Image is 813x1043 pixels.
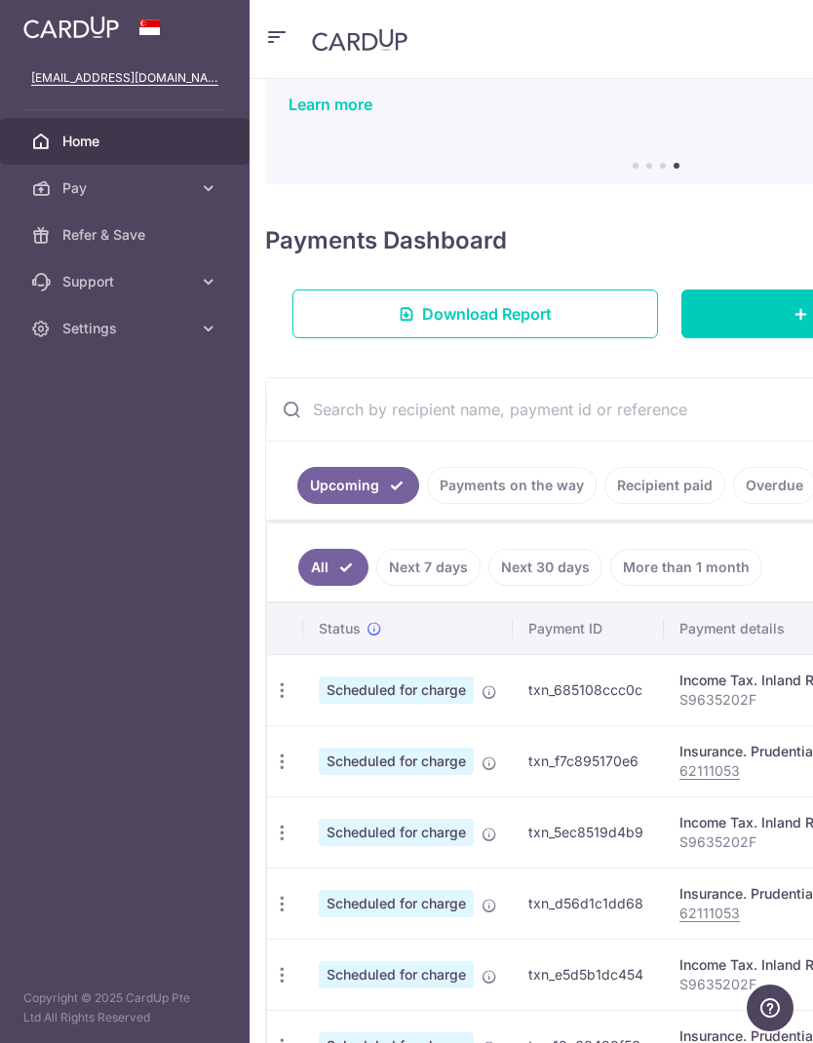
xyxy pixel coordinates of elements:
[312,28,407,52] img: CardUp
[62,225,191,245] span: Refer & Save
[298,549,368,586] a: All
[513,868,664,939] td: txn_d56d1c1dd68
[292,290,658,338] a: Download Report
[265,223,507,258] h4: Payments Dashboard
[319,748,474,775] span: Scheduled for charge
[513,725,664,796] td: txn_f7c895170e6
[319,676,474,704] span: Scheduled for charge
[62,319,191,338] span: Settings
[319,961,474,988] span: Scheduled for charge
[604,467,725,504] a: Recipient paid
[513,939,664,1010] td: txn_e5d5b1dc454
[610,549,762,586] a: More than 1 month
[747,985,794,1033] iframe: Opens a widget where you can find more information
[513,654,664,725] td: txn_685108ccc0c
[62,132,191,151] span: Home
[376,549,481,586] a: Next 7 days
[62,272,191,291] span: Support
[427,467,597,504] a: Payments on the way
[297,467,419,504] a: Upcoming
[62,178,191,198] span: Pay
[422,302,552,326] span: Download Report
[513,603,664,654] th: Payment ID
[319,890,474,917] span: Scheduled for charge
[319,619,361,638] span: Status
[289,95,372,114] a: Learn more
[488,549,602,586] a: Next 30 days
[513,796,664,868] td: txn_5ec8519d4b9
[319,819,474,846] span: Scheduled for charge
[23,16,119,39] img: CardUp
